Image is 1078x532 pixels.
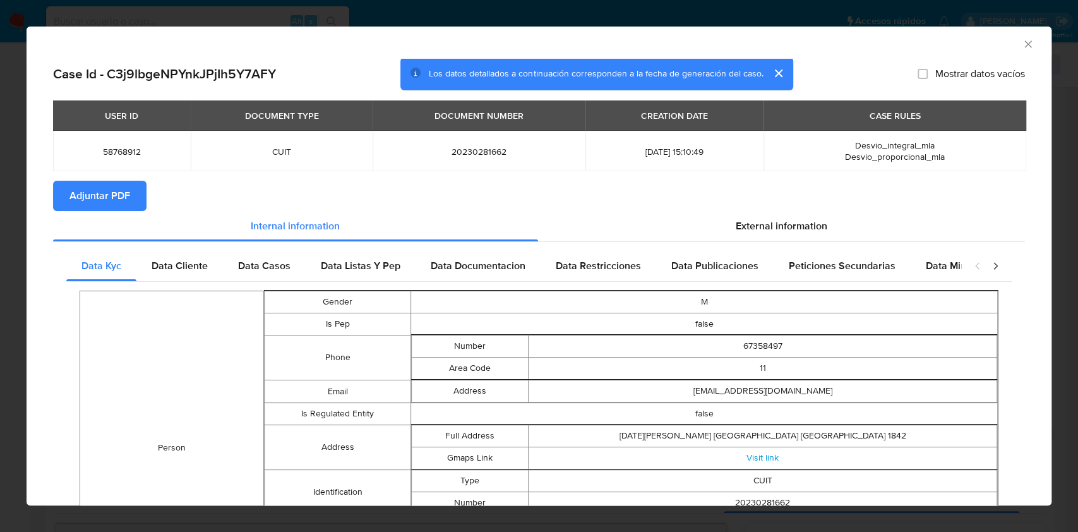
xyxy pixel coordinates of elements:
h2: Case Id - C3j9lbgeNPYnkJPjIh5Y7AFY [53,66,276,82]
td: [DATE][PERSON_NAME] [GEOGRAPHIC_DATA] [GEOGRAPHIC_DATA] 1842 [529,425,997,447]
td: 20230281662 [529,492,997,514]
td: Number [412,492,529,514]
button: Adjuntar PDF [53,181,147,211]
span: Los datos detallados a continuación corresponden a la fecha de generación del caso. [429,68,763,80]
td: Number [412,336,529,358]
td: Email [264,380,410,403]
span: Data Publicaciones [671,258,758,273]
button: Cerrar ventana [1022,38,1033,49]
div: closure-recommendation-modal [27,27,1051,505]
span: Peticiones Secundarias [789,258,895,273]
span: Data Casos [238,258,290,273]
div: CASE RULES [861,105,928,126]
span: External information [736,219,827,233]
span: Data Restricciones [556,258,641,273]
td: Type [412,470,529,492]
span: Mostrar datos vacíos [935,68,1025,80]
span: CUIT [206,146,357,157]
span: Data Kyc [81,258,121,273]
span: Desvio_proporcional_mla [845,150,945,163]
div: DOCUMENT TYPE [237,105,326,126]
span: Desvio_integral_mla [855,139,935,152]
span: 20230281662 [388,146,570,157]
td: M [411,291,998,313]
td: [EMAIL_ADDRESS][DOMAIN_NAME] [529,380,997,402]
div: CREATION DATE [633,105,716,126]
td: Area Code [412,358,529,380]
td: CUIT [529,470,997,492]
td: Address [412,380,529,402]
span: 58768912 [68,146,176,157]
span: Internal information [251,219,340,233]
div: DOCUMENT NUMBER [427,105,531,126]
td: Gmaps Link [412,447,529,469]
button: cerrar [763,58,793,88]
td: false [411,403,998,425]
span: Adjuntar PDF [69,182,130,210]
td: Is Regulated Entity [264,403,410,425]
a: Visit link [746,452,779,464]
td: Identification [264,470,410,515]
div: USER ID [97,105,146,126]
span: Data Minoridad [926,258,995,273]
td: 11 [529,358,997,380]
div: Detailed internal info [66,251,961,281]
td: Full Address [412,425,529,447]
td: Gender [264,291,410,313]
span: Data Cliente [152,258,208,273]
td: false [411,313,998,336]
td: Phone [264,336,410,380]
span: Data Listas Y Pep [321,258,400,273]
input: Mostrar datos vacíos [918,69,928,79]
div: Detailed info [53,211,1025,241]
td: Address [264,425,410,470]
td: Is Pep [264,313,410,336]
span: [DATE] 15:10:49 [601,146,748,157]
td: 67358497 [529,336,997,358]
span: Data Documentacion [431,258,525,273]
